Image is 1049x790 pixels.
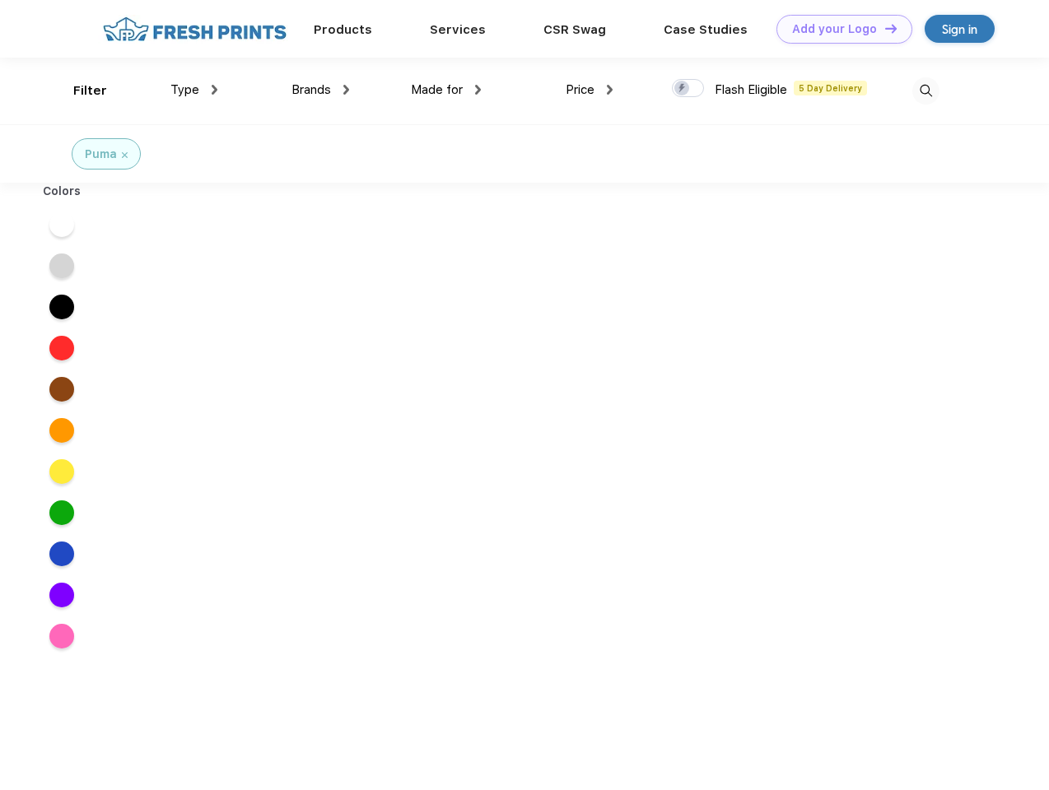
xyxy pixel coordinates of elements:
[925,15,995,43] a: Sign in
[942,20,977,39] div: Sign in
[30,183,94,200] div: Colors
[98,15,291,44] img: fo%20logo%202.webp
[543,22,606,37] a: CSR Swag
[170,82,199,97] span: Type
[411,82,463,97] span: Made for
[715,82,787,97] span: Flash Eligible
[314,22,372,37] a: Products
[794,81,867,95] span: 5 Day Delivery
[475,85,481,95] img: dropdown.png
[885,24,897,33] img: DT
[343,85,349,95] img: dropdown.png
[122,152,128,158] img: filter_cancel.svg
[73,81,107,100] div: Filter
[912,77,939,105] img: desktop_search.svg
[212,85,217,95] img: dropdown.png
[566,82,594,97] span: Price
[85,146,117,163] div: Puma
[792,22,877,36] div: Add your Logo
[430,22,486,37] a: Services
[607,85,613,95] img: dropdown.png
[291,82,331,97] span: Brands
